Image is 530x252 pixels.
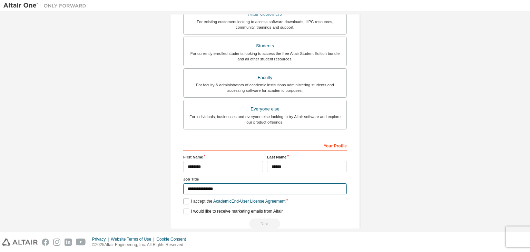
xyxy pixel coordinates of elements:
[183,219,347,229] div: Read and acccept EULA to continue
[188,19,342,30] div: For existing customers looking to access software downloads, HPC resources, community, trainings ...
[183,140,347,151] div: Your Profile
[92,242,190,248] p: © 2025 Altair Engineering, Inc. All Rights Reserved.
[183,209,283,214] label: I would like to receive marketing emails from Altair
[213,199,285,204] a: Academic End-User License Agreement
[267,154,347,160] label: Last Name
[183,198,285,204] label: I accept the
[65,239,72,246] img: linkedin.svg
[76,239,86,246] img: youtube.svg
[188,82,342,93] div: For faculty & administrators of academic institutions administering students and accessing softwa...
[188,41,342,51] div: Students
[188,51,342,62] div: For currently enrolled students looking to access the free Altair Student Edition bundle and all ...
[183,154,263,160] label: First Name
[53,239,60,246] img: instagram.svg
[3,2,90,9] img: Altair One
[188,104,342,114] div: Everyone else
[188,114,342,125] div: For individuals, businesses and everyone else looking to try Altair software and explore our prod...
[2,239,38,246] img: altair_logo.svg
[42,239,49,246] img: facebook.svg
[111,236,156,242] div: Website Terms of Use
[188,73,342,83] div: Faculty
[156,236,190,242] div: Cookie Consent
[183,176,347,182] label: Job Title
[92,236,111,242] div: Privacy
